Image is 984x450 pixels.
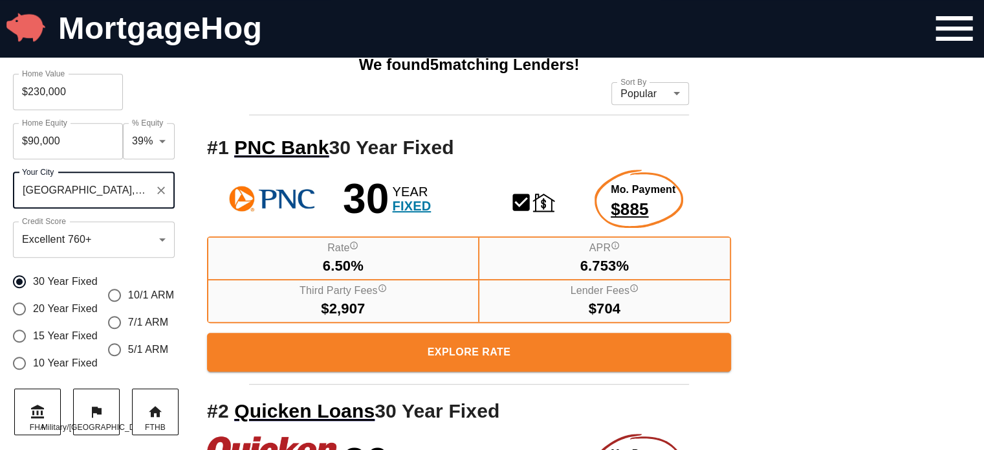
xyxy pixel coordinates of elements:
span: FTHB [145,422,166,433]
span: 6.50% [323,256,364,276]
svg: Third party fees include fees and taxes paid to non lender entities to facilitate the closing of ... [378,284,387,293]
label: APR [589,241,620,256]
span: 10/1 ARM [128,287,174,303]
span: 7/1 ARM [128,315,168,330]
span: 20 Year Fixed [33,301,98,317]
span: YEAR [393,185,432,199]
span: FHA [30,422,45,433]
div: Excellent 760+ [13,221,175,258]
h2: # 2 30 Year Fixed [207,398,731,425]
span: 10 Year Fixed [33,355,98,371]
button: Explore Rate [207,333,731,372]
img: MortgageHog Logo [6,8,45,47]
svg: Home Refinance [532,191,555,214]
input: Home Value [13,74,123,110]
h2: # 1 30 Year Fixed [207,134,731,162]
span: 30 [343,178,389,219]
button: Clear [152,181,170,199]
svg: Conventional Mortgage [510,191,532,214]
span: See more rates from Quicken Loans! [234,400,375,422]
span: Explore Rate [217,343,721,361]
span: 5/1 ARM [128,342,168,357]
span: FIXED [393,199,432,213]
a: Quicken Loans [234,400,375,422]
span: See more rates from PNC Bank! [234,137,329,158]
a: Explore More About this Rate Product [207,333,731,372]
div: 39% [123,123,175,159]
span: $885 [611,197,675,221]
span: We found 5 matching Lenders! [359,54,580,76]
span: 6.753% [580,256,629,276]
img: See more rates from PNC Bank! [207,177,336,221]
a: Explore More about this rate product [611,183,675,221]
span: $704 [589,298,621,319]
svg: Annual Percentage Rate - The interest rate on the loan if lender fees were averaged into each mon... [611,241,620,250]
a: PNC Bank [234,137,329,158]
svg: Lender fees include all fees paid directly to the lender for funding your mortgage. Lender fees i... [629,284,639,293]
label: Third Party Fees [300,284,387,298]
span: 30 Year Fixed [33,274,98,289]
a: PNC Bank Logo [207,177,343,221]
input: Home Equity [13,123,123,159]
a: MortgageHog [58,10,262,45]
label: Lender Fees [571,284,639,298]
label: Rate [327,241,358,256]
span: Military/[GEOGRAPHIC_DATA] [41,422,151,433]
div: Popular [611,80,689,106]
div: gender [13,258,181,387]
svg: Interest Rate "rate", reflects the cost of borrowing. If the interest rate is 3% and your loan is... [349,241,358,250]
span: Mo. Payment [611,183,675,197]
span: 15 Year Fixed [33,328,98,344]
span: $2,907 [321,298,365,319]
